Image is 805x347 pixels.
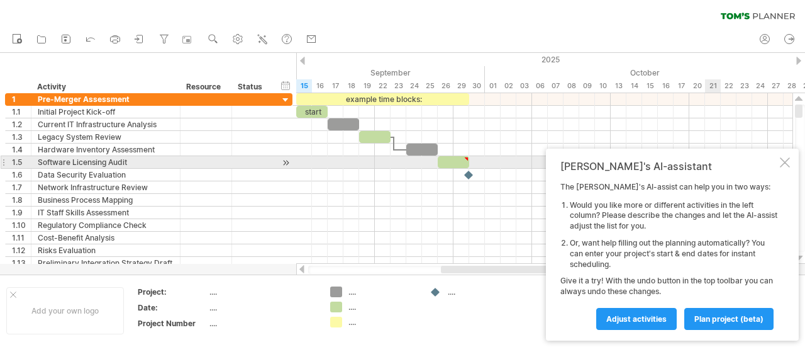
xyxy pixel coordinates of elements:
[560,182,777,329] div: The [PERSON_NAME]'s AI-assist can help you in two ways: Give it a try! With the undo button in th...
[38,232,174,244] div: Cost-Benefit Analysis
[12,169,31,181] div: 1.6
[453,79,469,93] div: Monday, 29 September 2025
[422,79,438,93] div: Thursday, 25 September 2025
[12,106,31,118] div: 1.1
[186,81,225,93] div: Resource
[406,79,422,93] div: Wednesday, 24 September 2025
[12,244,31,256] div: 1.12
[658,79,674,93] div: Thursday, 16 October 2025
[138,318,207,329] div: Project Number
[38,106,174,118] div: Initial Project Kick-off
[391,79,406,93] div: Tuesday, 23 September 2025
[784,79,799,93] div: Tuesday, 28 October 2025
[694,314,763,324] span: plan project (beta)
[642,79,658,93] div: Wednesday, 15 October 2025
[570,238,777,270] li: Or, want help filling out the planning automatically? You can enter your project's start & end da...
[684,308,774,330] a: plan project (beta)
[12,144,31,156] div: 1.4
[38,144,174,156] div: Hardware Inventory Assessment
[12,156,31,168] div: 1.5
[6,287,124,334] div: Add your own logo
[12,194,31,206] div: 1.8
[12,93,31,105] div: 1
[38,257,174,269] div: Preliminary Integration Strategy Draft
[38,118,174,130] div: Current IT Infrastructure Analysis
[37,81,173,93] div: Activity
[38,219,174,231] div: Regulatory Compliance Check
[501,79,516,93] div: Thursday, 2 October 2025
[139,66,485,79] div: September 2025
[348,302,417,312] div: ....
[626,79,642,93] div: Tuesday, 14 October 2025
[606,314,667,324] span: Adjust activities
[138,302,207,313] div: Date:
[560,160,777,173] div: [PERSON_NAME]'s AI-assistant
[38,93,174,105] div: Pre-Merger Assessment
[611,79,626,93] div: Monday, 13 October 2025
[209,302,315,313] div: ....
[238,81,265,93] div: Status
[296,106,328,118] div: start
[280,156,292,169] div: scroll to activity
[209,287,315,297] div: ....
[12,118,31,130] div: 1.2
[38,131,174,143] div: Legacy System Review
[38,181,174,193] div: Network Infrastructure Review
[296,93,469,105] div: example time blocks:
[348,317,417,327] div: ....
[38,194,174,206] div: Business Process Mapping
[752,79,768,93] div: Friday, 24 October 2025
[138,287,207,297] div: Project:
[12,207,31,219] div: 1.9
[736,79,752,93] div: Thursday, 23 October 2025
[570,200,777,232] li: Would you like more or different activities in the left column? Please describe the changes and l...
[705,79,721,93] div: Tuesday, 21 October 2025
[674,79,689,93] div: Friday, 17 October 2025
[563,79,579,93] div: Wednesday, 8 October 2025
[548,79,563,93] div: Tuesday, 7 October 2025
[469,79,485,93] div: Tuesday, 30 September 2025
[721,79,736,93] div: Wednesday, 22 October 2025
[375,79,391,93] div: Monday, 22 September 2025
[38,156,174,168] div: Software Licensing Audit
[579,79,595,93] div: Thursday, 9 October 2025
[12,131,31,143] div: 1.3
[596,308,677,330] a: Adjust activities
[516,79,532,93] div: Friday, 3 October 2025
[689,79,705,93] div: Monday, 20 October 2025
[438,79,453,93] div: Friday, 26 September 2025
[595,79,611,93] div: Friday, 10 October 2025
[296,79,312,93] div: Monday, 15 September 2025
[768,79,784,93] div: Monday, 27 October 2025
[38,207,174,219] div: IT Staff Skills Assessment
[312,79,328,93] div: Tuesday, 16 September 2025
[12,219,31,231] div: 1.10
[209,318,315,329] div: ....
[448,287,516,297] div: ....
[328,79,343,93] div: Wednesday, 17 September 2025
[38,169,174,181] div: Data Security Evaluation
[532,79,548,93] div: Monday, 6 October 2025
[359,79,375,93] div: Friday, 19 September 2025
[348,287,417,297] div: ....
[343,79,359,93] div: Thursday, 18 September 2025
[485,79,501,93] div: Wednesday, 1 October 2025
[12,232,31,244] div: 1.11
[12,181,31,193] div: 1.7
[12,257,31,269] div: 1.13
[38,244,174,256] div: Risks Evaluation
